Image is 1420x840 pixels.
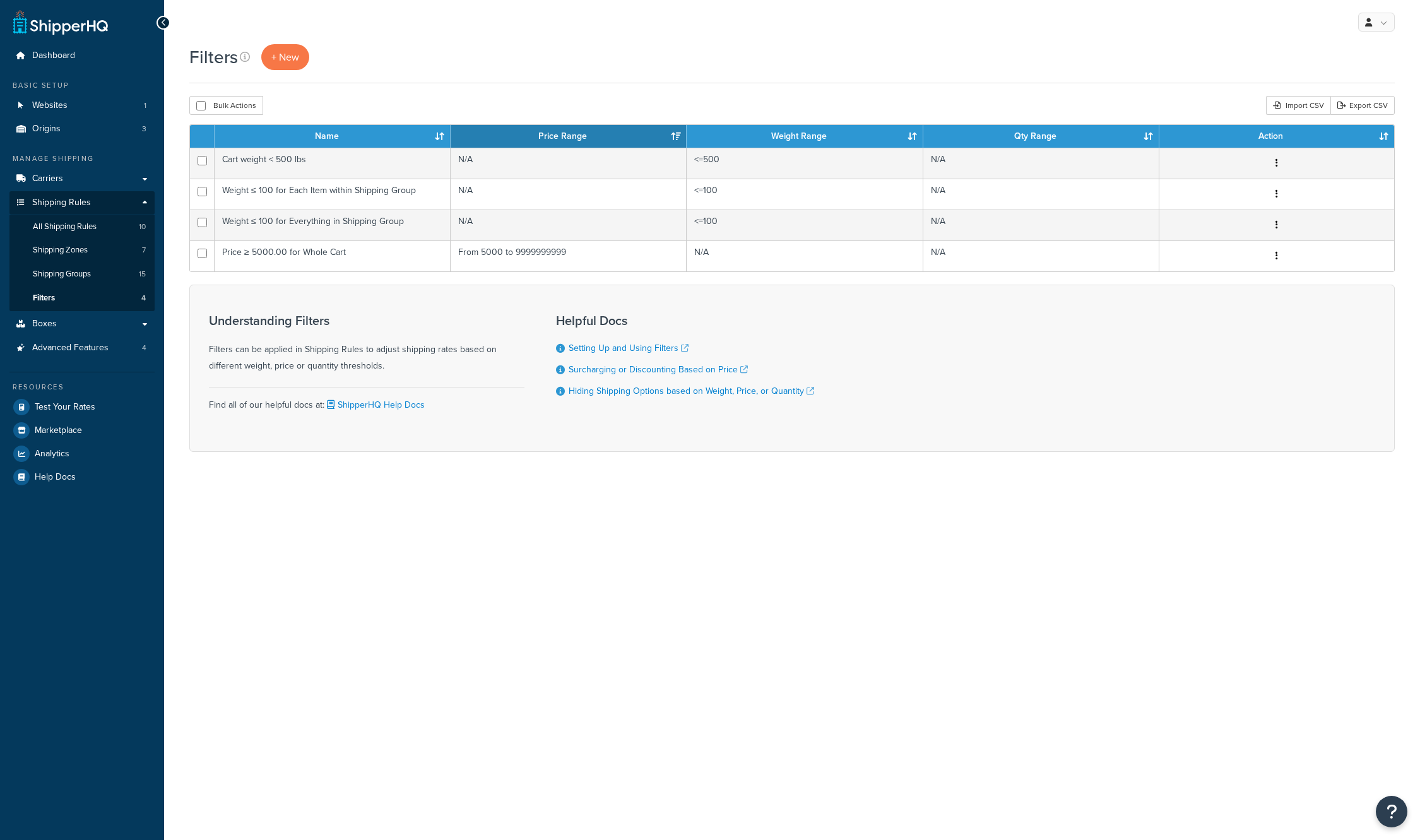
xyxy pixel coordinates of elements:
[142,124,146,134] span: 3
[9,263,155,286] li: Shipping Groups
[9,287,155,310] li: Filters
[35,402,95,413] span: Test Your Rates
[189,96,263,115] button: Bulk Actions
[324,398,425,411] a: ShipperHQ Help Docs
[9,239,155,262] a: Shipping Zones 7
[1330,96,1395,115] a: Export CSV
[33,269,91,280] span: Shipping Groups
[32,100,68,111] span: Websites
[9,191,155,215] a: Shipping Rules
[215,179,451,210] td: Weight ≤ 100 for Each Item within Shipping Group
[9,263,155,286] a: Shipping Groups 15
[451,148,687,179] td: N/A
[9,215,155,239] li: All Shipping Rules
[215,240,451,271] td: Price ≥ 5000.00 for Whole Cart
[923,179,1159,210] td: N/A
[35,449,69,459] span: Analytics
[139,269,146,280] span: 15
[9,94,155,117] a: Websites 1
[923,210,1159,240] td: N/A
[9,191,155,311] li: Shipping Rules
[1376,796,1407,827] button: Open Resource Center
[32,174,63,184] span: Carriers
[13,9,108,35] a: ShipperHQ Home
[687,210,923,240] td: <=100
[9,336,155,360] li: Advanced Features
[451,125,687,148] th: Price Range: activate to sort column ascending
[142,245,146,256] span: 7
[32,319,57,329] span: Boxes
[9,336,155,360] a: Advanced Features 4
[9,442,155,465] a: Analytics
[9,215,155,239] a: All Shipping Rules 10
[33,245,88,256] span: Shipping Zones
[9,466,155,488] a: Help Docs
[9,117,155,141] a: Origins 3
[209,387,524,413] div: Find all of our helpful docs at:
[9,382,155,393] div: Resources
[9,153,155,164] div: Manage Shipping
[141,293,146,304] span: 4
[142,343,146,353] span: 4
[189,45,238,69] h1: Filters
[209,314,524,328] h3: Understanding Filters
[923,125,1159,148] th: Qty Range: activate to sort column ascending
[1159,125,1394,148] th: Action: activate to sort column ascending
[261,44,309,70] a: + New
[556,314,814,328] h3: Helpful Docs
[209,314,524,374] div: Filters can be applied in Shipping Rules to adjust shipping rates based on different weight, pric...
[35,472,76,483] span: Help Docs
[687,240,923,271] td: N/A
[215,125,451,148] th: Name: activate to sort column ascending
[32,343,109,353] span: Advanced Features
[32,124,61,134] span: Origins
[271,50,299,64] span: + New
[687,125,923,148] th: Weight Range: activate to sort column ascending
[1266,96,1330,115] div: Import CSV
[569,384,814,398] a: Hiding Shipping Options based on Weight, Price, or Quantity
[33,293,55,304] span: Filters
[9,312,155,336] a: Boxes
[9,94,155,117] li: Websites
[569,363,748,376] a: Surcharging or Discounting Based on Price
[9,167,155,191] a: Carriers
[32,198,91,208] span: Shipping Rules
[451,240,687,271] td: From 5000 to 9999999999
[9,80,155,91] div: Basic Setup
[451,210,687,240] td: N/A
[215,148,451,179] td: Cart weight < 500 lbs
[9,396,155,418] a: Test Your Rates
[9,239,155,262] li: Shipping Zones
[451,179,687,210] td: N/A
[569,341,689,355] a: Setting Up and Using Filters
[139,222,146,232] span: 10
[32,50,75,61] span: Dashboard
[33,222,97,232] span: All Shipping Rules
[9,287,155,310] a: Filters 4
[9,44,155,68] a: Dashboard
[9,117,155,141] li: Origins
[215,210,451,240] td: Weight ≤ 100 for Everything in Shipping Group
[687,179,923,210] td: <=100
[923,240,1159,271] td: N/A
[687,148,923,179] td: <=500
[923,148,1159,179] td: N/A
[144,100,146,111] span: 1
[9,419,155,442] a: Marketplace
[35,425,82,436] span: Marketplace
